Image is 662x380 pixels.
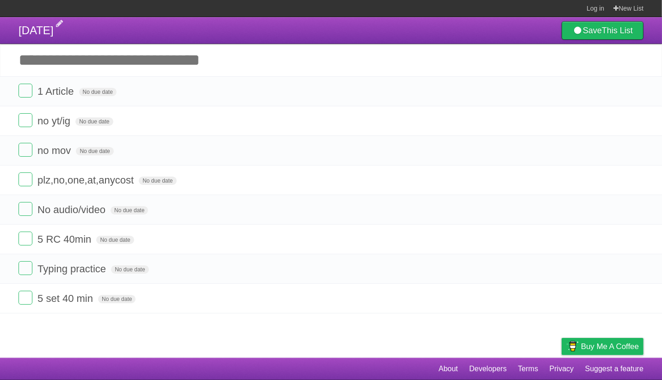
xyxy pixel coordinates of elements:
[19,202,32,216] label: Done
[37,86,76,97] span: 1 Article
[581,338,639,355] span: Buy me a coffee
[439,360,458,378] a: About
[602,26,633,35] b: This List
[37,115,73,127] span: no yt/ig
[518,360,538,378] a: Terms
[19,232,32,245] label: Done
[585,360,643,378] a: Suggest a feature
[96,236,134,244] span: No due date
[37,263,108,275] span: Typing practice
[37,204,108,215] span: No audio/video
[19,143,32,157] label: Done
[37,145,73,156] span: no mov
[139,177,176,185] span: No due date
[562,21,643,40] a: SaveThis List
[37,293,95,304] span: 5 set 40 min
[76,147,113,155] span: No due date
[75,117,113,126] span: No due date
[19,291,32,305] label: Done
[469,360,507,378] a: Developers
[19,84,32,98] label: Done
[19,24,54,37] span: [DATE]
[37,174,136,186] span: plz,no,one,at,anycost
[566,338,579,354] img: Buy me a coffee
[19,113,32,127] label: Done
[37,233,93,245] span: 5 RC 40min
[19,261,32,275] label: Done
[98,295,136,303] span: No due date
[111,206,148,215] span: No due date
[562,338,643,355] a: Buy me a coffee
[550,360,574,378] a: Privacy
[111,265,148,274] span: No due date
[79,88,117,96] span: No due date
[19,172,32,186] label: Done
